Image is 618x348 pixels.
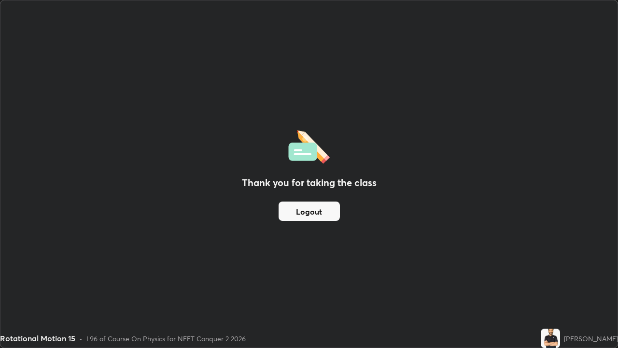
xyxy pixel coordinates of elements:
img: 9b132aa6584040628f3b4db6e16b22c9.jpg [541,329,560,348]
h2: Thank you for taking the class [242,175,377,190]
div: L96 of Course On Physics for NEET Conquer 2 2026 [86,333,246,344]
div: • [79,333,83,344]
button: Logout [279,202,340,221]
div: [PERSON_NAME] [564,333,618,344]
img: offlineFeedback.1438e8b3.svg [288,127,330,164]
